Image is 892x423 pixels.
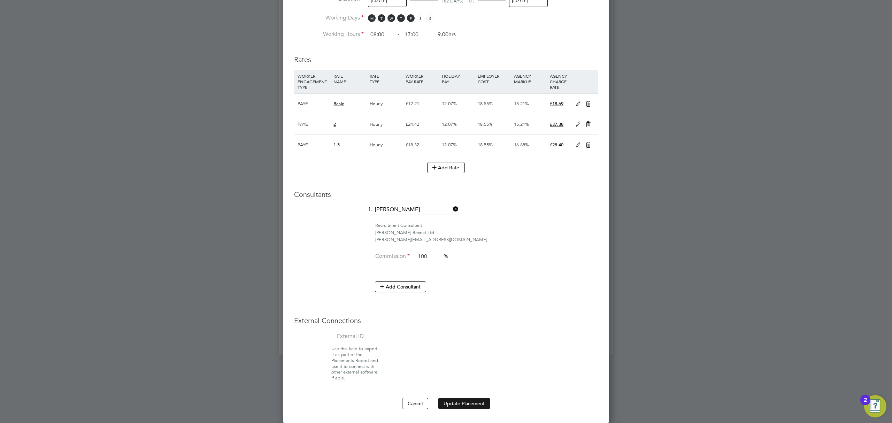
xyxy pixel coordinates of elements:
span: 16.68% [514,142,529,148]
span: 18.55% [478,142,493,148]
span: T [397,14,405,22]
span: 1.5 [333,142,340,148]
div: PAYE [296,114,332,134]
div: Hourly [368,94,404,114]
button: Update Placement [438,398,490,409]
span: 12.07% [442,142,457,148]
button: Open Resource Center, 2 new notifications [864,395,886,417]
h3: External Connections [294,316,598,325]
span: Basic [333,101,344,107]
button: Add Rate [427,162,465,173]
h3: Consultants [294,190,598,199]
div: AGENCY CHARGE RATE [548,70,572,93]
div: WORKER ENGAGEMENT TYPE [296,70,332,93]
div: Hourly [368,114,404,134]
div: EMPLOYER COST [476,70,512,88]
div: PAYE [296,135,332,155]
input: 08:00 [368,29,395,41]
label: Working Hours [294,31,364,38]
span: 12.07% [442,121,457,127]
span: T [378,14,385,22]
span: Use this field to export it as part of the Placements Report and use it to connect with other ext... [331,346,379,381]
div: PAYE [296,94,332,114]
input: Search for... [372,205,459,215]
div: RATE TYPE [368,70,404,88]
div: £18.32 [404,135,440,155]
div: AGENCY MARKUP [512,70,548,88]
span: £28.40 [550,142,563,148]
label: Working Days [294,14,364,22]
span: 12.07% [442,101,457,107]
label: External ID [294,333,364,340]
span: 9.00hrs [434,31,456,38]
li: 1. [294,205,598,222]
span: W [387,14,395,22]
div: 2 [864,400,867,409]
span: M [368,14,376,22]
div: HOLIDAY PAY [440,70,476,88]
span: £18.69 [550,101,563,107]
span: £37.38 [550,121,563,127]
span: ‐ [396,31,401,38]
button: Add Consultant [375,281,426,292]
span: 2 [333,121,336,127]
span: 18.55% [478,101,493,107]
span: 15.21% [514,121,529,127]
button: Cancel [402,398,428,409]
span: 15.21% [514,101,529,107]
div: RATE NAME [332,70,368,88]
div: [PERSON_NAME][EMAIL_ADDRESS][DOMAIN_NAME] [375,236,598,244]
span: % [444,253,448,260]
div: WORKER PAY RATE [404,70,440,88]
label: Commission [375,253,410,260]
div: [PERSON_NAME] Recruit Ltd [375,229,598,237]
span: 18.55% [478,121,493,127]
div: £12.21 [404,94,440,114]
span: S [426,14,434,22]
h3: Rates [294,48,598,64]
span: F [407,14,415,22]
div: Hourly [368,135,404,155]
div: £24.42 [404,114,440,134]
input: 17:00 [402,29,429,41]
span: S [417,14,424,22]
div: Recruitment Consultant [375,222,598,229]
